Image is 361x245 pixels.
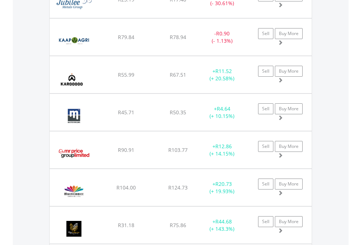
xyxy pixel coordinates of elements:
span: R124.73 [168,184,188,191]
span: R4.64 [217,105,230,112]
span: R31.18 [118,222,134,229]
a: Sell [258,216,273,227]
span: R104.00 [116,184,136,191]
a: Buy More [275,28,303,39]
img: EQU.ZA.PAN.png [53,216,95,242]
a: Buy More [275,179,303,190]
span: R0.90 [216,30,230,37]
span: R55.99 [118,71,134,78]
a: Sell [258,28,273,39]
img: EQU.ZA.MRP.png [53,141,95,166]
a: Buy More [275,103,303,114]
div: + (+ 19.93%) [199,180,245,195]
span: R103.77 [168,146,188,153]
span: R45.71 [118,109,134,116]
span: R67.51 [170,71,186,78]
span: R75.86 [170,222,186,229]
img: EQU.ZA.KRO.png [53,65,90,91]
span: R90.91 [118,146,134,153]
div: + (+ 20.58%) [199,68,245,82]
div: - (- 1.13%) [199,30,245,45]
a: Sell [258,66,273,77]
div: + (+ 10.15%) [199,105,245,120]
span: R78.94 [170,34,186,41]
span: R20.73 [215,180,232,187]
div: + (+ 143.3%) [199,218,245,233]
a: Buy More [275,216,303,227]
span: R12.86 [215,143,232,150]
a: Sell [258,179,273,190]
span: R44.68 [215,218,232,225]
a: Sell [258,141,273,152]
div: + (+ 14.15%) [199,143,245,157]
img: EQU.ZA.MCG.png [53,178,95,204]
span: R79.84 [118,34,134,41]
a: Sell [258,103,273,114]
a: Buy More [275,66,303,77]
a: Buy More [275,141,303,152]
img: EQU.ZA.KAL.png [53,28,95,54]
span: R50.35 [170,109,186,116]
img: EQU.ZA.MDI.png [53,103,95,129]
span: R11.52 [215,68,232,74]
